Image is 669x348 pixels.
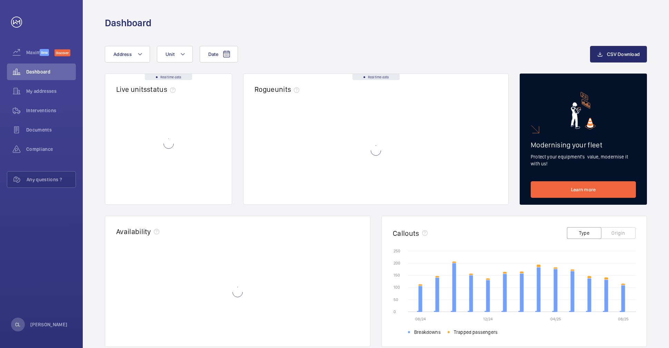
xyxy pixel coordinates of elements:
[352,74,400,80] div: Real time data
[40,49,49,56] span: Beta
[26,49,40,56] span: Maximize
[531,181,636,198] a: Learn more
[30,321,68,328] p: [PERSON_NAME]
[157,46,193,62] button: Unit
[147,85,178,94] span: status
[454,329,498,336] span: Trapped passengers
[550,317,561,321] text: 04/25
[415,317,426,321] text: 08/24
[590,46,647,62] button: CSV Download
[200,46,238,62] button: Date
[414,329,441,336] span: Breakdowns
[393,249,400,253] text: 250
[571,92,596,129] img: marketing-card.svg
[54,49,70,56] span: Discover
[15,321,20,328] p: CL
[105,46,150,62] button: Address
[601,227,636,239] button: Origin
[393,309,396,314] text: 0
[26,68,76,75] span: Dashboard
[531,153,636,167] p: Protect your equipment's value, modernise it with us!
[113,51,132,57] span: Address
[393,261,400,265] text: 200
[483,317,493,321] text: 12/24
[275,85,302,94] span: units
[27,176,76,183] span: Any questions ?
[105,17,151,29] h1: Dashboard
[26,88,76,95] span: My addresses
[393,285,400,290] text: 100
[531,141,636,149] h2: Modernising your fleet
[166,51,174,57] span: Unit
[208,51,218,57] span: Date
[26,107,76,114] span: Interventions
[26,126,76,133] span: Documents
[116,227,151,236] h2: Availability
[26,146,76,153] span: Compliance
[145,74,192,80] div: Real time data
[254,85,302,94] h2: Rogue
[393,273,400,278] text: 150
[607,51,640,57] span: CSV Download
[567,227,601,239] button: Type
[618,317,629,321] text: 08/25
[393,297,398,302] text: 50
[116,85,178,94] h2: Live units
[393,229,419,238] h2: Callouts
